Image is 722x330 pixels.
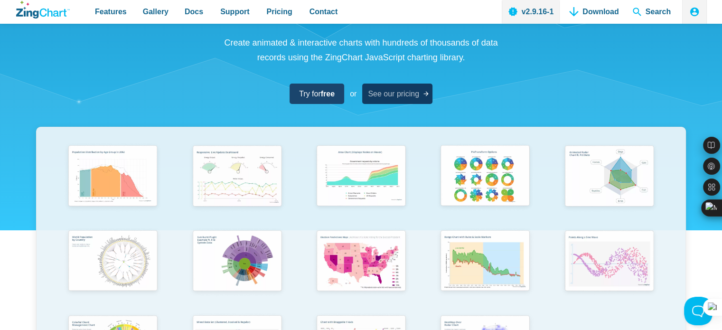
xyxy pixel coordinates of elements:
[188,141,287,212] img: Responsive Live Update Dashboard
[311,226,411,297] img: Election Predictions Map
[684,297,713,325] iframe: Toggle Customer Support
[311,141,411,212] img: Area Chart (Displays Nodes on Hover)
[435,226,534,297] img: Range Chart with Rultes & Scale Markers
[175,226,299,311] a: Sun Burst Plugin Example ft. File System Data
[423,226,547,311] a: Range Chart with Rultes & Scale Markers
[175,141,299,226] a: Responsive Live Update Dashboard
[547,141,671,226] a: Animated Radar Chart ft. Pet Data
[309,5,338,18] span: Contact
[51,226,175,311] a: World Population by Country
[350,87,356,100] span: or
[63,226,162,297] img: World Population by Country
[435,141,534,212] img: Pie Transform Options
[188,226,287,297] img: Sun Burst Plugin Example ft. File System Data
[560,141,659,212] img: Animated Radar Chart ft. Pet Data
[16,1,70,19] a: ZingChart Logo. Click to return to the homepage
[290,84,344,104] a: Try forfree
[547,226,671,311] a: Points Along a Sine Wave
[220,5,249,18] span: Support
[143,5,169,18] span: Gallery
[219,36,504,65] p: Create animated & interactive charts with hundreds of thousands of data records using the ZingCha...
[63,141,162,212] img: Population Distribution by Age Group in 2052
[95,5,127,18] span: Features
[362,84,432,104] a: See our pricing
[321,90,335,98] strong: free
[423,141,547,226] a: Pie Transform Options
[51,141,175,226] a: Population Distribution by Age Group in 2052
[368,87,419,100] span: See our pricing
[185,5,203,18] span: Docs
[266,5,292,18] span: Pricing
[299,226,423,311] a: Election Predictions Map
[299,87,335,100] span: Try for
[560,226,659,297] img: Points Along a Sine Wave
[299,141,423,226] a: Area Chart (Displays Nodes on Hover)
